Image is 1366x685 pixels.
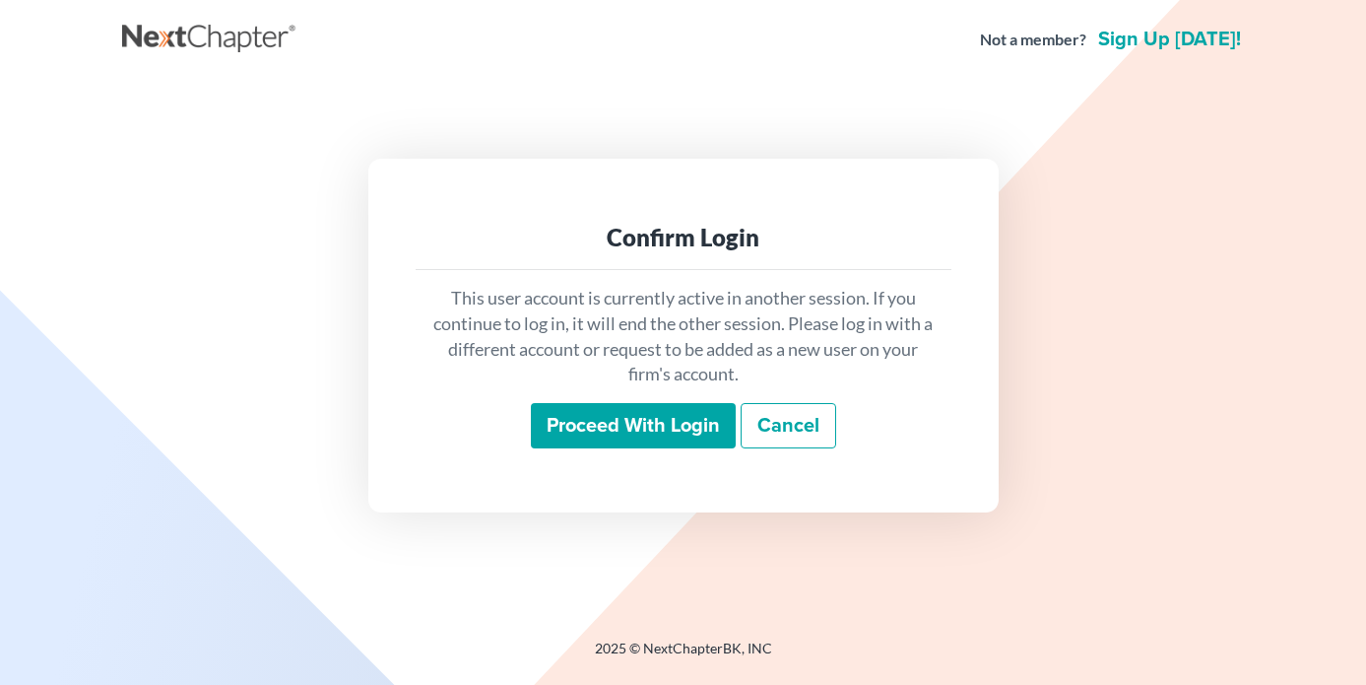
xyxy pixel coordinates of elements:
input: Proceed with login [531,403,736,448]
p: This user account is currently active in another session. If you continue to log in, it will end ... [431,286,936,387]
div: 2025 © NextChapterBK, INC [122,639,1245,674]
div: Confirm Login [431,222,936,253]
a: Sign up [DATE]! [1094,30,1245,49]
strong: Not a member? [980,29,1086,51]
a: Cancel [741,403,836,448]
